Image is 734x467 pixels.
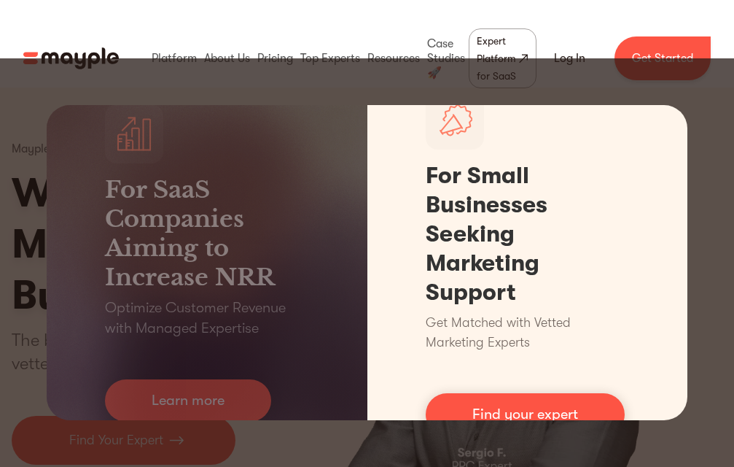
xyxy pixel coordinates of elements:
p: Get Matched with Vetted Marketing Experts [426,313,630,352]
a: Log In [536,41,603,76]
a: Get Started [614,36,711,80]
div: Platform [148,35,200,82]
a: Learn more [105,379,271,422]
div: Resources [364,35,423,82]
h3: For SaaS Companies Aiming to Increase NRR [105,175,309,292]
div: About Us [200,35,254,82]
div: Expert Platform for SaaS [477,32,516,85]
a: home [23,45,119,72]
a: Expert Platform for SaaS [469,28,536,88]
p: Optimize Customer Revenue with Managed Expertise [105,298,309,339]
div: Pricing [254,35,297,82]
img: Mayple logo [23,45,119,72]
h1: For Small Businesses Seeking Marketing Support [426,161,630,307]
a: Find your expert [426,393,625,436]
div: Top Experts [297,35,364,82]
